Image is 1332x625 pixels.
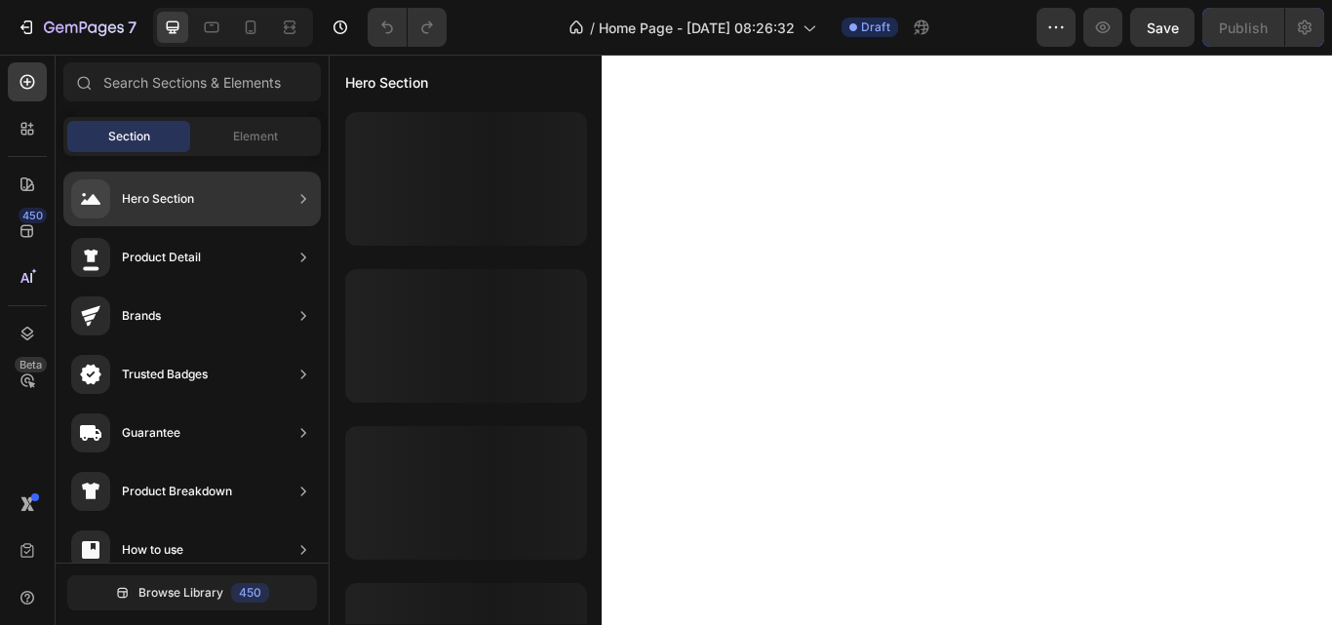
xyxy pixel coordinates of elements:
[1202,8,1284,47] button: Publish
[122,482,232,501] div: Product Breakdown
[861,19,890,36] span: Draft
[590,18,595,38] span: /
[122,423,180,443] div: Guarantee
[599,18,795,38] span: Home Page - [DATE] 08:26:32
[1219,18,1268,38] div: Publish
[1147,20,1179,36] span: Save
[15,357,47,372] div: Beta
[138,584,223,602] span: Browse Library
[108,128,150,145] span: Section
[122,365,208,384] div: Trusted Badges
[233,128,278,145] span: Element
[19,208,47,223] div: 450
[63,62,321,101] input: Search Sections & Elements
[122,306,161,326] div: Brands
[122,248,201,267] div: Product Detail
[231,583,269,603] div: 450
[122,540,183,560] div: How to use
[1130,8,1195,47] button: Save
[329,55,1332,625] iframe: Design area
[8,8,145,47] button: 7
[67,575,317,610] button: Browse Library450
[122,189,194,209] div: Hero Section
[128,16,137,39] p: 7
[368,8,447,47] div: Undo/Redo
